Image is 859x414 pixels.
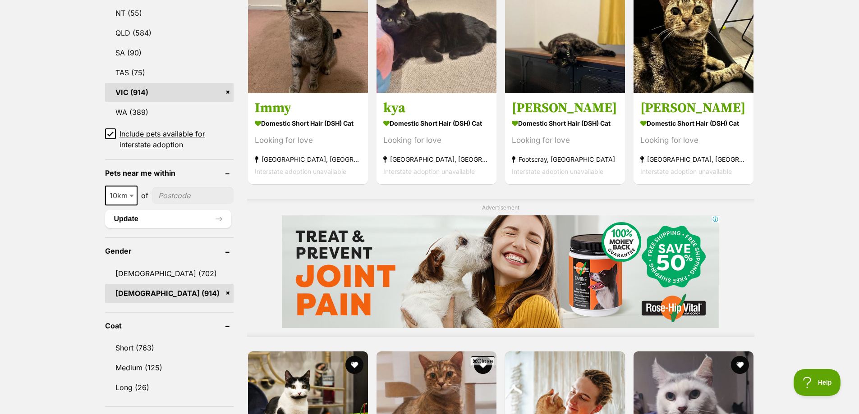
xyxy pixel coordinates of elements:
a: Long (26) [105,378,234,397]
a: [PERSON_NAME] Domestic Short Hair (DSH) Cat Looking for love Footscray, [GEOGRAPHIC_DATA] Interst... [505,93,625,184]
a: Medium (125) [105,358,234,377]
span: Interstate adoption unavailable [383,168,475,175]
strong: Domestic Short Hair (DSH) Cat [255,117,361,130]
a: WA (389) [105,103,234,122]
div: Looking for love [383,134,490,146]
a: NT (55) [105,4,234,23]
iframe: Help Scout Beacon - Open [794,369,841,396]
h3: [PERSON_NAME] [640,100,747,117]
header: Pets near me within [105,169,234,177]
iframe: Advertisement [266,369,594,409]
div: Looking for love [255,134,361,146]
button: Update [105,210,231,228]
button: favourite [731,356,749,374]
span: of [141,190,148,201]
strong: [GEOGRAPHIC_DATA], [GEOGRAPHIC_DATA] [255,153,361,165]
a: SA (90) [105,43,234,62]
span: Interstate adoption unavailable [512,168,603,175]
span: Interstate adoption unavailable [640,168,732,175]
button: favourite [345,356,363,374]
h3: [PERSON_NAME] [512,100,618,117]
strong: [GEOGRAPHIC_DATA], [GEOGRAPHIC_DATA] [640,153,747,165]
a: QLD (584) [105,23,234,42]
strong: Footscray, [GEOGRAPHIC_DATA] [512,153,618,165]
h3: Immy [255,100,361,117]
a: Include pets available for interstate adoption [105,128,234,150]
a: [DEMOGRAPHIC_DATA] (914) [105,284,234,303]
span: Interstate adoption unavailable [255,168,346,175]
strong: Domestic Short Hair (DSH) Cat [640,117,747,130]
strong: [GEOGRAPHIC_DATA], [GEOGRAPHIC_DATA] [383,153,490,165]
iframe: Advertisement [282,215,719,328]
a: [PERSON_NAME] Domestic Short Hair (DSH) Cat Looking for love [GEOGRAPHIC_DATA], [GEOGRAPHIC_DATA]... [634,93,753,184]
a: [DEMOGRAPHIC_DATA] (702) [105,264,234,283]
a: Immy Domestic Short Hair (DSH) Cat Looking for love [GEOGRAPHIC_DATA], [GEOGRAPHIC_DATA] Intersta... [248,93,368,184]
h3: kya [383,100,490,117]
input: postcode [152,187,234,204]
div: Looking for love [640,134,747,146]
span: 10km [105,186,138,205]
strong: Domestic Short Hair (DSH) Cat [512,117,618,130]
a: VIC (914) [105,83,234,102]
strong: Domestic Short Hair (DSH) Cat [383,117,490,130]
div: Advertisement [247,199,754,337]
span: Close [471,356,495,365]
a: Short (763) [105,338,234,357]
header: Coat [105,322,234,330]
span: Include pets available for interstate adoption [119,128,234,150]
header: Gender [105,247,234,255]
a: kya Domestic Short Hair (DSH) Cat Looking for love [GEOGRAPHIC_DATA], [GEOGRAPHIC_DATA] Interstat... [377,93,496,184]
span: 10km [106,189,137,202]
a: TAS (75) [105,63,234,82]
div: Looking for love [512,134,618,146]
